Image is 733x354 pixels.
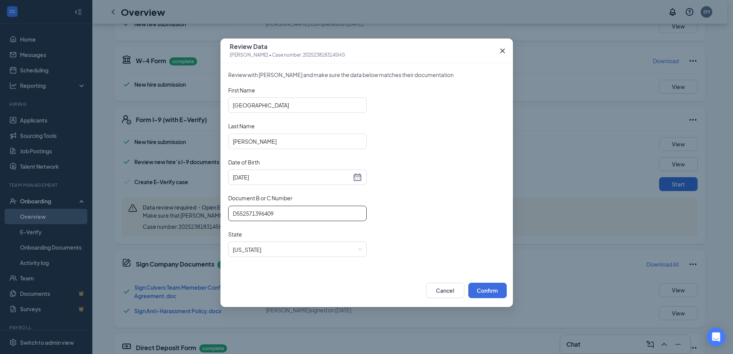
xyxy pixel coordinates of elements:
[228,122,255,130] span: Last Name
[707,328,725,346] div: Open Intercom Messenger
[228,71,505,79] span: Review with [PERSON_NAME] and make sure the data below matches their documentation
[468,283,507,298] button: Confirm
[233,173,351,181] input: 2002-05-31
[230,51,345,59] span: [PERSON_NAME] • Case number: 2025238183145HG
[233,242,362,257] span: Michigan
[492,39,513,63] button: Close
[230,43,345,50] span: Review Data
[228,230,242,238] span: State
[228,158,260,166] span: Date of Birth
[228,194,292,202] span: Document B or C Number
[228,86,255,94] span: First Name
[498,46,507,55] svg: Cross
[426,283,464,298] button: Cancel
